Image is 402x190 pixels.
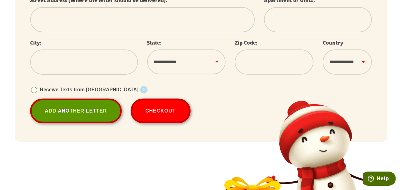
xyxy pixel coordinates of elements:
[363,172,396,187] iframe: Opens a widget where you can find more information
[147,39,162,46] label: State:
[323,39,343,46] label: Country
[131,99,191,123] button: Checkout
[40,87,139,92] span: Receive Texts from [GEOGRAPHIC_DATA]
[235,39,258,46] label: Zip Code:
[30,39,41,46] label: City:
[30,99,122,123] a: Add Another Letter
